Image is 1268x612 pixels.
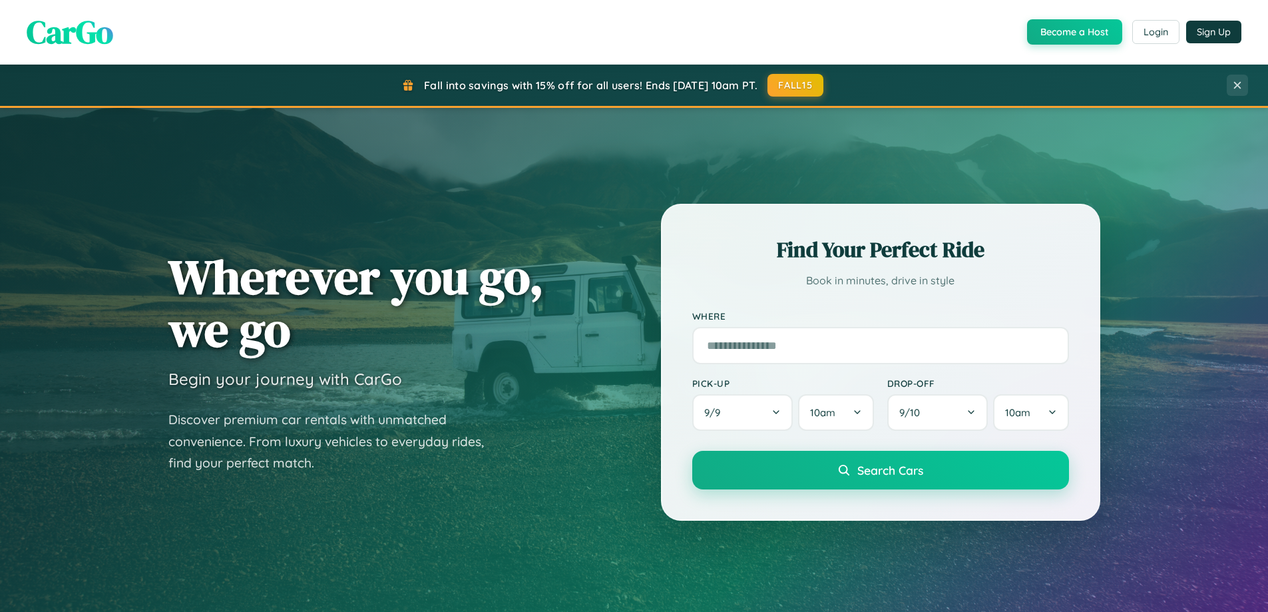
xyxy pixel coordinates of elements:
[168,409,501,474] p: Discover premium car rentals with unmatched convenience. From luxury vehicles to everyday rides, ...
[704,406,727,419] span: 9 / 9
[810,406,835,419] span: 10am
[692,235,1069,264] h2: Find Your Perfect Ride
[887,378,1069,389] label: Drop-off
[1005,406,1030,419] span: 10am
[692,378,874,389] label: Pick-up
[899,406,927,419] span: 9 / 10
[692,451,1069,489] button: Search Cars
[1132,20,1179,44] button: Login
[692,394,793,431] button: 9/9
[424,79,757,92] span: Fall into savings with 15% off for all users! Ends [DATE] 10am PT.
[27,10,113,54] span: CarGo
[887,394,988,431] button: 9/10
[857,463,923,477] span: Search Cars
[692,271,1069,290] p: Book in minutes, drive in style
[798,394,873,431] button: 10am
[168,250,544,356] h1: Wherever you go, we go
[1186,21,1241,43] button: Sign Up
[767,74,823,97] button: FALL15
[692,310,1069,322] label: Where
[1027,19,1122,45] button: Become a Host
[168,369,402,389] h3: Begin your journey with CarGo
[993,394,1068,431] button: 10am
